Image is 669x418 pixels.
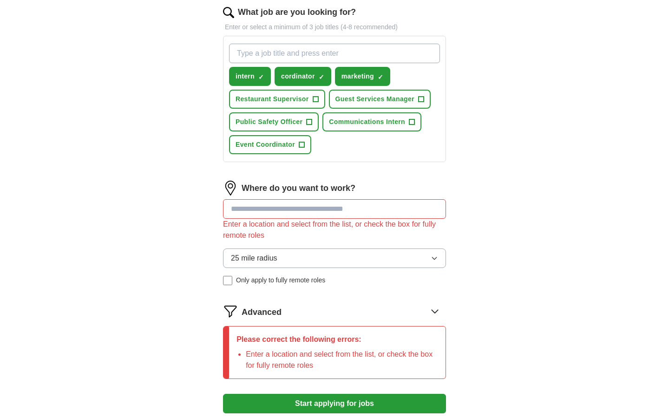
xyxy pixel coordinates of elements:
[329,117,405,127] span: Communications Intern
[236,275,325,285] span: Only apply to fully remote roles
[319,73,324,81] span: ✓
[335,67,390,86] button: marketing✓
[223,276,232,285] input: Only apply to fully remote roles
[223,181,238,196] img: location.png
[236,140,295,150] span: Event Coordinator
[236,334,438,345] p: Please correct the following errors:
[229,90,325,109] button: Restaurant Supervisor
[223,394,446,413] button: Start applying for jobs
[236,94,309,104] span: Restaurant Supervisor
[341,72,374,81] span: marketing
[242,306,282,319] span: Advanced
[229,135,311,154] button: Event Coordinator
[238,6,356,19] label: What job are you looking for?
[329,90,431,109] button: Guest Services Manager
[223,7,234,18] img: search.png
[275,67,331,86] button: cordinator✓
[246,349,438,371] li: Enter a location and select from the list, or check the box for fully remote roles
[236,72,255,81] span: intern
[229,112,319,131] button: Public Safety Officer
[229,67,271,86] button: intern✓
[223,304,238,319] img: filter
[242,182,355,195] label: Where do you want to work?
[223,219,446,241] div: Enter a location and select from the list, or check the box for fully remote roles
[281,72,315,81] span: cordinator
[236,117,302,127] span: Public Safety Officer
[231,253,277,264] span: 25 mile radius
[223,22,446,32] p: Enter or select a minimum of 3 job titles (4-8 recommended)
[378,73,383,81] span: ✓
[322,112,421,131] button: Communications Intern
[335,94,414,104] span: Guest Services Manager
[229,44,440,63] input: Type a job title and press enter
[223,248,446,268] button: 25 mile radius
[258,73,264,81] span: ✓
